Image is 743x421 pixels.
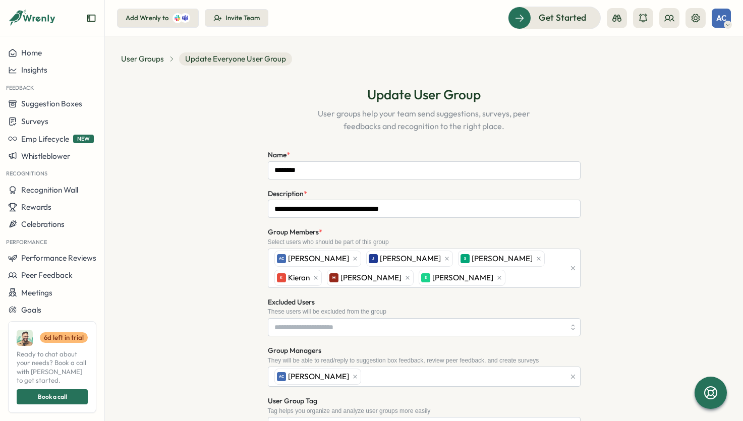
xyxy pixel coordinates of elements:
[268,150,290,161] label: Name
[380,253,441,264] span: [PERSON_NAME]
[21,219,65,229] span: Celebrations
[17,350,88,385] span: Ready to chat about your needs? Book a call with [PERSON_NAME] to get started.
[279,256,284,261] span: AC
[40,332,88,343] a: 6d left in trial
[280,275,282,280] span: K
[126,14,168,23] div: Add Wrenly to
[332,275,335,280] span: M
[17,389,88,404] button: Book a call
[268,396,317,407] label: User Group Tag
[268,238,581,246] div: Select users who should be part of this group
[179,52,292,66] span: Update Everyone User Group
[121,53,164,65] a: User Groups
[279,374,284,379] span: AC
[21,65,47,75] span: Insights
[268,189,307,200] label: Description
[21,99,82,108] span: Suggestion Boxes
[372,256,374,261] span: J
[38,390,67,404] span: Book a call
[21,253,96,263] span: Performance Reviews
[21,202,51,212] span: Rewards
[464,256,466,261] span: S
[117,9,199,28] button: Add Wrenly to
[21,305,41,315] span: Goals
[21,185,78,195] span: Recognition Wall
[508,7,601,29] button: Get Started
[268,407,581,414] div: Tag helps you organize and analyze user groups more easily
[205,9,268,27] button: Invite Team
[432,272,493,283] span: [PERSON_NAME]
[21,48,42,57] span: Home
[21,151,70,161] span: Whistleblower
[73,135,94,143] span: NEW
[340,272,402,283] span: [PERSON_NAME]
[268,297,315,308] label: Excluded Users
[21,270,73,280] span: Peer Feedback
[288,371,349,382] span: [PERSON_NAME]
[268,227,322,238] label: Group Members
[367,86,481,103] h1: Update User Group
[225,14,260,23] div: Invite Team
[288,253,349,264] span: [PERSON_NAME]
[539,11,586,24] span: Get Started
[268,345,321,356] label: Group Managers
[21,134,69,144] span: Emp Lifecycle
[288,272,310,283] span: Kieran
[716,14,726,22] span: AC
[268,357,581,364] div: They will be able to read/reply to suggestion box feedback, review peer feedback, and create surveys
[86,13,96,23] button: Expand sidebar
[268,308,581,315] div: These users will be excluded from the group
[311,107,537,133] p: User groups help your team send suggestions, surveys, peer feedbacks and recognition to the right...
[17,330,33,346] img: Ali Khan
[425,275,427,280] span: S
[712,9,731,28] button: AC
[21,116,48,126] span: Surveys
[21,288,52,297] span: Meetings
[472,253,533,264] span: [PERSON_NAME]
